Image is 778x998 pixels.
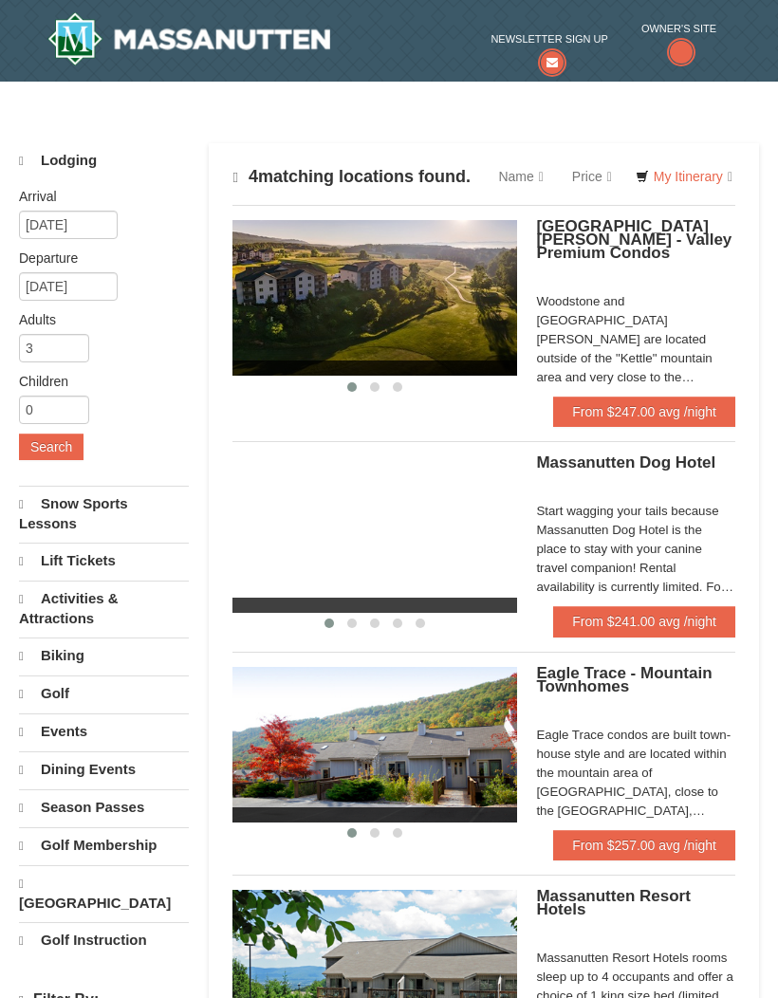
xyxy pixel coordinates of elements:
a: Name [484,157,557,195]
span: Eagle Trace - Mountain Townhomes [536,664,712,695]
a: Biking [19,638,189,674]
span: Owner's Site [641,19,716,38]
button: Search [19,434,83,460]
a: Golf Instruction [19,922,189,958]
h4: matching locations found. [232,167,471,187]
a: From $257.00 avg /night [553,830,735,860]
a: Events [19,713,189,749]
a: Dining Events [19,751,189,787]
a: Lift Tickets [19,543,189,579]
a: My Itinerary [623,162,745,191]
span: Massanutten Dog Hotel [536,453,715,471]
a: Lodging [19,143,189,178]
div: Eagle Trace condos are built town-house style and are located within the mountain area of [GEOGRA... [536,726,735,821]
a: Activities & Attractions [19,581,189,636]
a: Massanutten Resort [47,12,330,65]
a: Golf [19,675,189,712]
a: [GEOGRAPHIC_DATA] [19,865,189,920]
a: Newsletter Sign Up [491,29,607,68]
span: 4 [249,167,258,186]
a: From $241.00 avg /night [553,606,735,637]
label: Adults [19,310,175,329]
a: Snow Sports Lessons [19,486,189,541]
a: Owner's Site [641,19,716,68]
div: Woodstone and [GEOGRAPHIC_DATA][PERSON_NAME] are located outside of the "Kettle" mountain area an... [536,292,735,387]
label: Arrival [19,187,175,206]
span: Newsletter Sign Up [491,29,607,48]
span: [GEOGRAPHIC_DATA][PERSON_NAME] - Valley Premium Condos [536,217,732,262]
label: Departure [19,249,175,268]
a: Price [558,157,626,195]
img: Massanutten Resort Logo [47,12,330,65]
a: From $247.00 avg /night [553,397,735,427]
a: Golf Membership [19,827,189,863]
div: Start wagging your tails because Massanutten Dog Hotel is the place to stay with your canine trav... [536,502,735,597]
span: Massanutten Resort Hotels [536,887,690,918]
a: Season Passes [19,789,189,825]
label: Children [19,372,175,391]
